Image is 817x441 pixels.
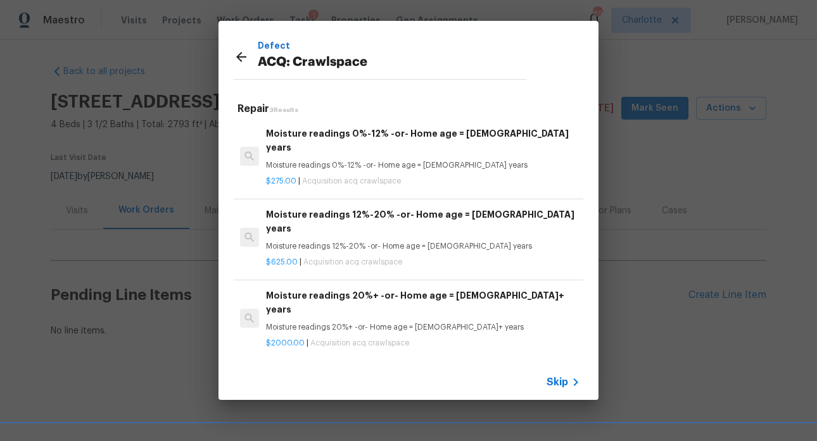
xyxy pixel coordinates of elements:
p: | [266,338,580,349]
span: Skip [547,376,568,388]
h6: Moisture readings 20%+ -or- Home age = [DEMOGRAPHIC_DATA]+ years [266,289,580,317]
p: Moisture readings 0%-12% -or- Home age = [DEMOGRAPHIC_DATA] years [266,160,580,171]
span: Acquisition acq crawlspace [310,339,409,347]
span: $2000.00 [266,339,305,347]
span: $625.00 [266,258,298,266]
p: | [266,176,580,187]
span: $275.00 [266,177,296,185]
span: Acquisition acq crawlspace [303,258,402,266]
span: Acquisition acq crawlspace [302,177,401,185]
p: Moisture readings 20%+ -or- Home age = [DEMOGRAPHIC_DATA]+ years [266,322,580,333]
h6: Moisture readings 12%-20% -or- Home age = [DEMOGRAPHIC_DATA] years [266,208,580,236]
p: Moisture readings 12%-20% -or- Home age = [DEMOGRAPHIC_DATA] years [266,241,580,252]
h5: Repair [237,102,583,116]
p: Defect [258,39,526,53]
span: 3 Results [269,107,298,113]
p: | [266,257,580,268]
h6: Moisture readings 0%-12% -or- Home age = [DEMOGRAPHIC_DATA] years [266,127,580,155]
p: ACQ: Crawlspace [258,53,526,73]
